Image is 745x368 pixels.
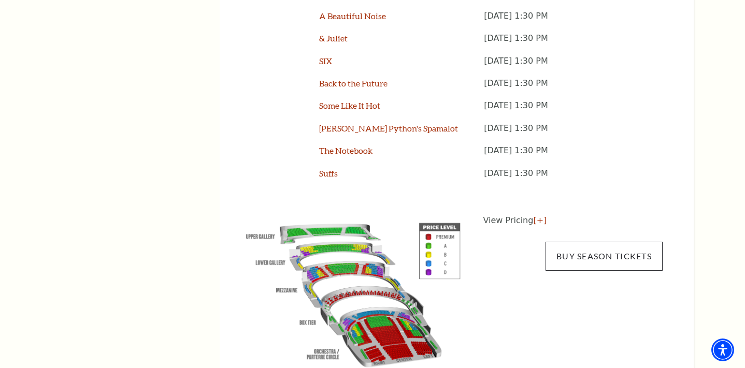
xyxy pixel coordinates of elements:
[533,215,547,225] a: [+]
[484,78,663,100] p: [DATE] 1:30 PM
[484,168,663,190] p: [DATE] 1:30 PM
[319,33,348,43] a: & Juliet
[319,56,332,66] a: SIX
[711,338,734,361] div: Accessibility Menu
[319,123,458,133] a: [PERSON_NAME] Python's Spamalot
[484,145,663,167] p: [DATE] 1:30 PM
[484,100,663,122] p: [DATE] 1:30 PM
[319,100,380,110] a: Some Like It Hot
[483,214,663,227] p: View Pricing
[484,10,663,33] p: [DATE] 1:30 PM
[319,168,338,178] a: Suffs
[319,11,386,21] a: A Beautiful Noise
[484,55,663,78] p: [DATE] 1:30 PM
[484,123,663,145] p: [DATE] 1:30 PM
[546,242,663,271] a: Buy Season Tickets
[319,78,388,88] a: Back to the Future
[319,145,372,155] a: The Notebook
[484,33,663,55] p: [DATE] 1:30 PM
